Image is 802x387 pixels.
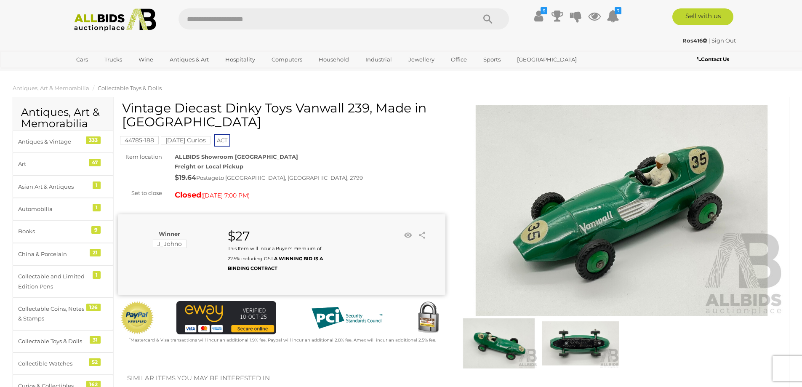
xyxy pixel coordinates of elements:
[21,107,105,130] h2: Antiques, Art & Memorabilia
[13,298,113,330] a: Collectable Coins, Notes & Stamps 126
[228,256,323,271] b: A WINNING BID IS A BINDING CONTRACT
[13,198,113,220] a: Automobilia 1
[13,330,113,352] a: Collectable Toys & Dolls 31
[13,265,113,298] a: Collectable and Limited Edition Pens 1
[541,7,547,14] i: $
[13,220,113,243] a: Books 9
[682,37,707,44] strong: Ros416
[13,153,113,175] a: Art 47
[133,53,159,67] a: Wine
[122,101,443,129] h1: Vintage Diecast Dinky Toys Vanwall 239, Made in [GEOGRAPHIC_DATA]
[99,53,128,67] a: Trucks
[467,8,509,29] button: Search
[175,163,243,170] strong: Freight or Local Pickup
[18,249,88,259] div: China & Porcelain
[18,182,88,192] div: Asian Art & Antiques
[542,318,619,368] img: Vintage Diecast Dinky Toys Vanwall 239, Made in England
[89,159,101,166] div: 47
[120,301,155,335] img: Official PayPal Seal
[682,37,709,44] a: Ros416
[13,243,113,265] a: China & Porcelain 21
[214,134,230,147] span: ACT
[228,228,250,244] strong: $27
[112,188,168,198] div: Set to close
[18,272,88,291] div: Collectable and Limited Edition Pens
[18,227,88,236] div: Books
[18,137,88,147] div: Antiques & Vintage
[129,337,436,343] small: Mastercard & Visa transactions will incur an additional 1.9% fee. Paypal will incur an additional...
[164,53,214,67] a: Antiques & Art
[13,131,113,153] a: Antiques & Vintage 333
[402,229,414,242] li: Watch this item
[98,85,162,91] a: Collectable Toys & Dolls
[161,137,210,144] a: [DATE] Curios
[697,55,731,64] a: Contact Us
[86,136,101,144] div: 333
[93,181,101,189] div: 1
[18,204,88,214] div: Automobilia
[218,174,363,181] span: to [GEOGRAPHIC_DATA], [GEOGRAPHIC_DATA], 2799
[615,7,621,14] i: 3
[313,53,354,67] a: Household
[711,37,736,44] a: Sign Out
[411,301,445,335] img: Secured by Rapid SSL
[18,336,88,346] div: Collectable Toys & Dolls
[175,190,201,200] strong: Closed
[709,37,710,44] span: |
[672,8,733,25] a: Sell with us
[458,105,786,316] img: Vintage Diecast Dinky Toys Vanwall 239, Made in England
[161,136,210,144] mark: [DATE] Curios
[228,246,323,271] small: This Item will incur a Buyer's Premium of 22.5% including GST.
[533,8,545,24] a: $
[220,53,261,67] a: Hospitality
[93,271,101,279] div: 1
[697,56,729,62] b: Contact Us
[176,301,276,334] img: eWAY Payment Gateway
[175,153,298,160] strong: ALLBIDS Showroom [GEOGRAPHIC_DATA]
[460,318,538,368] img: Vintage Diecast Dinky Toys Vanwall 239, Made in England
[89,358,101,366] div: 52
[159,230,180,237] b: Winner
[90,336,101,344] div: 31
[201,192,250,199] span: ( )
[112,152,168,162] div: Item location
[120,137,159,144] a: 44785-188
[175,173,196,181] strong: $19.64
[71,53,93,67] a: Cars
[607,8,619,24] a: 3
[18,159,88,169] div: Art
[360,53,397,67] a: Industrial
[153,240,187,248] mark: J_Johno
[86,304,101,311] div: 126
[93,204,101,211] div: 1
[445,53,472,67] a: Office
[91,226,101,234] div: 9
[13,176,113,198] a: Asian Art & Antiques 1
[403,53,440,67] a: Jewellery
[13,85,89,91] a: Antiques, Art & Memorabilia
[305,301,389,335] img: PCI DSS compliant
[203,192,248,199] span: [DATE] 7:00 PM
[18,304,88,324] div: Collectable Coins, Notes & Stamps
[127,375,776,382] h2: Similar items you may be interested in
[266,53,308,67] a: Computers
[478,53,506,67] a: Sports
[175,172,445,184] div: Postage
[512,53,582,67] a: [GEOGRAPHIC_DATA]
[69,8,161,32] img: Allbids.com.au
[90,249,101,256] div: 21
[120,136,159,144] mark: 44785-188
[18,359,88,368] div: Collectible Watches
[13,352,113,375] a: Collectible Watches 52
